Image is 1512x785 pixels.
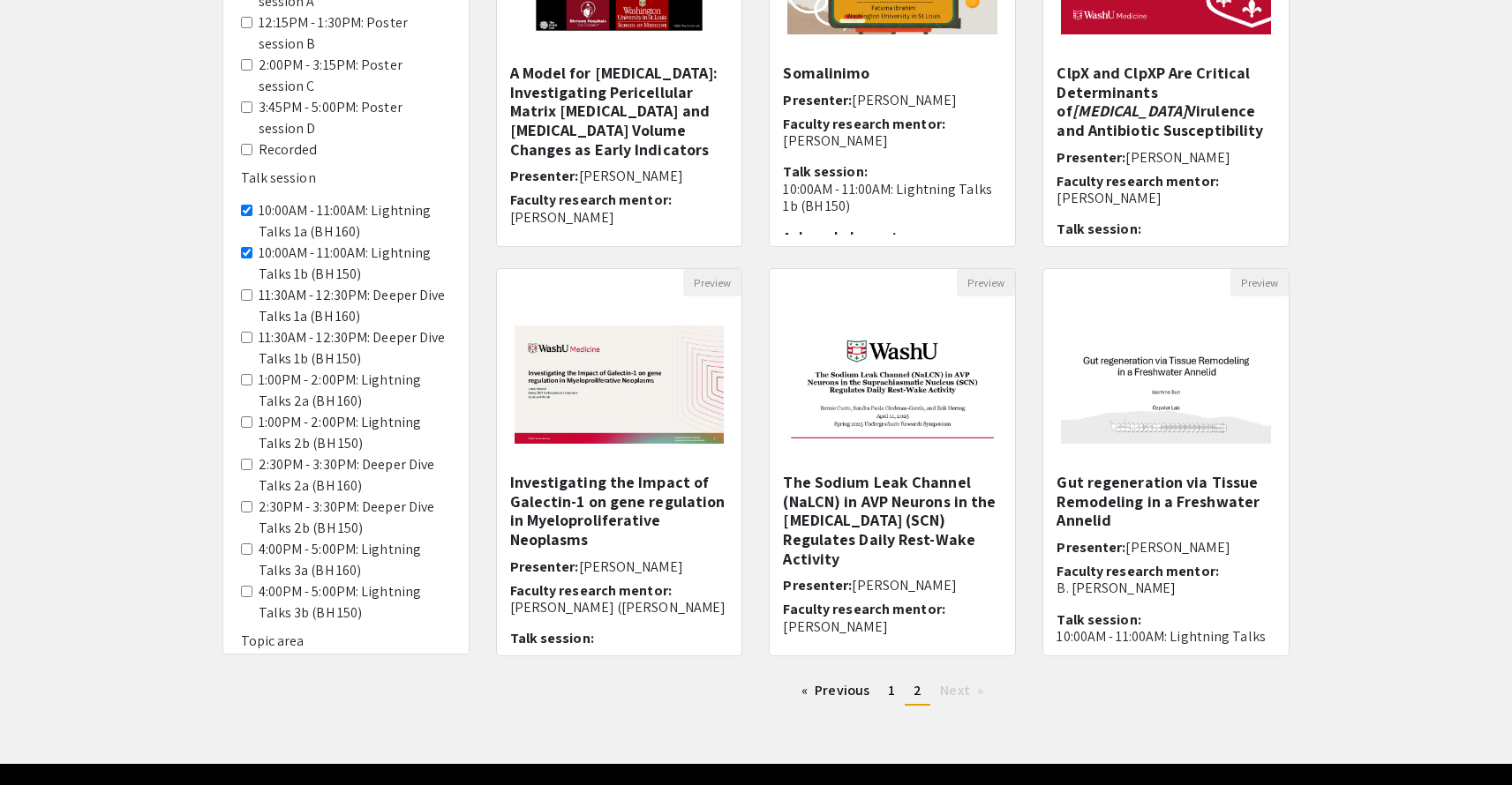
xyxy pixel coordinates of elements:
h5: A Model for [MEDICAL_DATA]: Investigating Pericellular Matrix [MEDICAL_DATA] and [MEDICAL_DATA] V... [510,64,729,159]
p: [PERSON_NAME] [1057,190,1275,206]
h6: Presenter: [510,168,729,184]
label: 4:00PM - 5:00PM: Lightning Talks 3a (BH 160) [259,539,451,581]
span: [PERSON_NAME] [1125,538,1230,557]
p: [PERSON_NAME] [783,618,1002,635]
h6: Presenter: [783,92,1002,108]
p: 10:00AM - 11:00AM: Lightning Talks 1b (BH 150) [783,181,1002,214]
span: [PERSON_NAME] [579,557,683,576]
label: 10:00AM - 11:00AM: Lightning Talks 1b (BH 150) [259,243,451,285]
div: Open Presentation <p><strong style="color: black;">Investigating the Impact of Galectin-1 on gene... [496,268,743,656]
label: 11:30AM - 12:30PM: Deeper Dive Talks 1b (BH 150) [259,327,451,370]
span: 2 [914,681,921,699]
span: [PERSON_NAME] [852,576,956,594]
h6: Presenter: [510,558,729,575]
label: 11:30AM - 12:30PM: Deeper Dive Talks 1a (BH 160) [259,285,451,327]
span: Faculty research mentor: [1057,562,1218,580]
span: Talk session: [510,629,594,647]
p: [PERSON_NAME] [510,209,729,226]
span: Talk session: [783,162,867,181]
div: Open Presentation <p><span style="color: black;">Gut regeneration via Tissue Remodeling in a Fres... [1042,268,1290,656]
h6: Talk session [241,169,451,186]
a: Previous page [793,677,878,704]
span: Talk session: [1057,220,1140,238]
h6: Presenter: [783,577,1002,594]
span: [PERSON_NAME] [852,91,956,109]
h5: Gut regeneration via Tissue Remodeling in a Freshwater Annelid [1057,473,1275,530]
button: Preview [957,269,1015,296]
h5: Investigating the Impact of Galectin-1 on gene regulation in Myeloproliferative Neoplasms [510,473,729,549]
span: Talk session: [1057,610,1140,629]
h5: The Sodium Leak Channel (NaLCN) in AVP Neurons in the [MEDICAL_DATA] (SCN) Regulates Daily Rest-W... [783,473,1002,568]
h6: Topic area [241,632,451,649]
p: [PERSON_NAME] ([PERSON_NAME] [510,599,729,616]
label: 12:15PM - 1:30PM: Poster session B [259,12,451,55]
span: Faculty research mentor: [510,581,672,600]
div: Open Presentation <p><span style="color: black;">The Sodium Leak Channel (NaLCN) in AVP Neurons i... [769,268,1016,656]
label: 4:00PM - 5:00PM: Lightning Talks 3b (BH 150) [259,581,451,624]
label: 10:00AM - 11:00AM: Lightning Talks 1a (BH 160) [259,200,451,243]
p: B. [PERSON_NAME] [1057,579,1275,596]
p: 10:00AM - 11:00AM: Lightning Talks 1a (BH 160) [1057,628,1275,662]
ul: Pagination [496,677,1290,706]
span: [PERSON_NAME] [579,167,683,185]
label: 3:45PM - 5:00PM: Poster session D [259,97,451,139]
h6: Presenter: [1057,149,1275,166]
span: Faculty research mentor: [783,115,944,133]
label: 2:00PM - 3:15PM: Poster session C [259,55,451,97]
label: 2:30PM - 3:30PM: Deeper Dive Talks 2a (BH 160) [259,454,451,497]
label: 2:30PM - 3:30PM: Deeper Dive Talks 2b (BH 150) [259,497,451,539]
label: 1:00PM - 2:00PM: Lightning Talks 2a (BH 160) [259,370,451,412]
h6: Presenter: [1057,539,1275,556]
button: Preview [1230,269,1289,296]
span: Faculty research mentor: [783,600,944,618]
h5: ClpX and ClpXP Are Critical Determinants of Virulence and Antibiotic Susceptibility [1057,64,1275,139]
img: <p><strong style="color: black;">Investigating the Impact of Galectin-1 on gene regulation in Mye... [497,308,742,461]
label: 1:00PM - 2:00PM: Lightning Talks 2b (BH 150) [259,412,451,454]
span: [PERSON_NAME] [1125,148,1230,167]
button: Preview [683,269,741,296]
span: 1 [888,681,895,699]
label: Recorded [259,139,318,161]
span: Faculty research mentor: [1057,172,1218,191]
img: <p><span style="color: black;">Gut regeneration via Tissue Remodeling in a Freshwater Annelid</sp... [1043,308,1289,461]
img: <p><span style="color: black;">The Sodium Leak Channel (NaLCN) in AVP Neurons in the Suprachiasma... [770,308,1015,461]
em: [MEDICAL_DATA] [1072,101,1187,121]
iframe: Chat [13,706,75,772]
h5: Somalinimo [783,64,1002,83]
span: Acknowledgments: [783,228,908,246]
span: Next [940,681,969,699]
span: Faculty research mentor: [510,191,672,209]
p: [PERSON_NAME] [783,132,1002,149]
